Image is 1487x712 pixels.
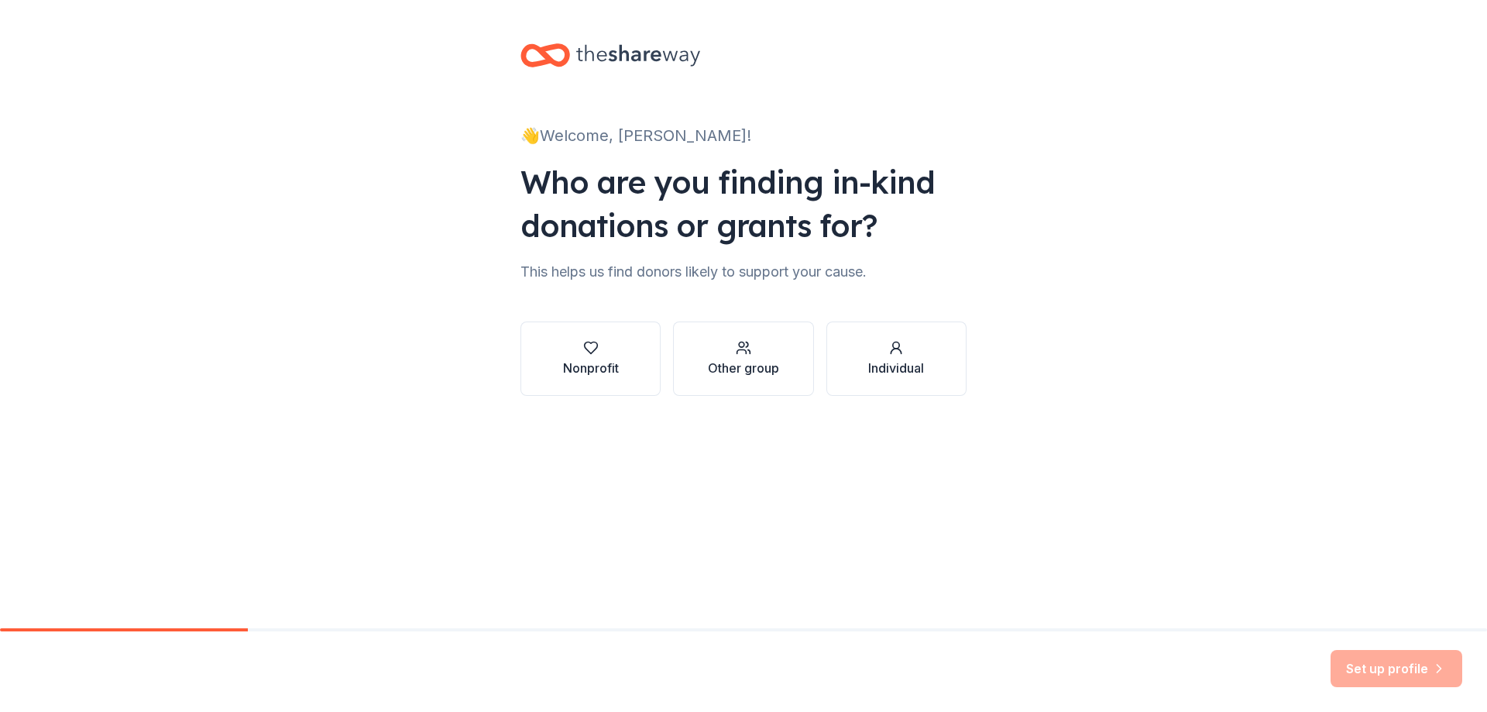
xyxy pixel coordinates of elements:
button: Individual [826,322,967,396]
button: Other group [673,322,813,396]
button: Nonprofit [520,322,661,396]
div: This helps us find donors likely to support your cause. [520,260,967,284]
div: 👋 Welcome, [PERSON_NAME]! [520,123,967,148]
div: Nonprofit [563,359,619,377]
div: Other group [708,359,779,377]
div: Who are you finding in-kind donations or grants for? [520,160,967,247]
div: Individual [868,359,924,377]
